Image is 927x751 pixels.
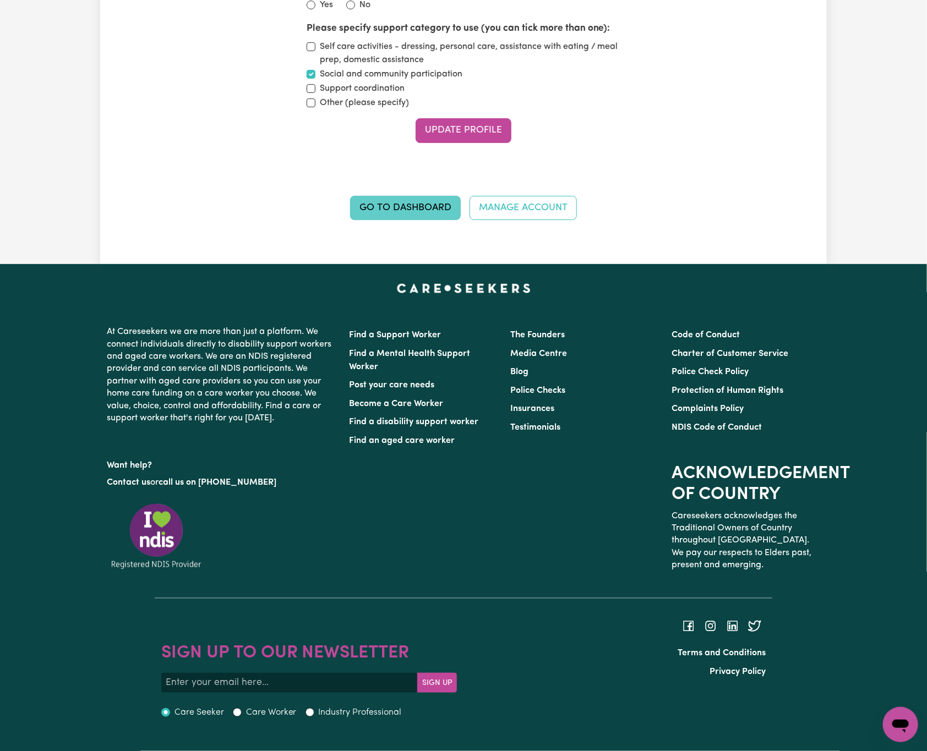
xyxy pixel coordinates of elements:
[320,40,621,67] label: Self care activities - dressing, personal care, assistance with eating / meal prep, domestic assi...
[107,478,150,487] a: Contact us
[726,621,739,630] a: Follow Careseekers on LinkedIn
[883,707,918,742] iframe: Button to launch messaging window
[349,331,441,339] a: Find a Support Worker
[319,706,402,719] label: Industry Professional
[107,502,206,571] img: Registered NDIS provider
[672,404,744,413] a: Complaints Policy
[161,673,418,693] input: Enter your email here...
[672,463,820,506] h2: Acknowledgement of Country
[349,399,443,408] a: Become a Care Worker
[320,96,409,109] label: Other (please specify)
[175,706,224,719] label: Care Seeker
[107,472,336,493] p: or
[672,386,784,395] a: Protection of Human Rights
[510,386,565,395] a: Police Checks
[748,621,761,630] a: Follow Careseekers on Twitter
[672,349,789,358] a: Charter of Customer Service
[349,381,434,390] a: Post your care needs
[672,331,740,339] a: Code of Conduct
[349,436,455,445] a: Find an aged care worker
[510,423,560,432] a: Testimonials
[672,506,820,576] p: Careseekers acknowledges the Traditional Owners of Country throughout [GEOGRAPHIC_DATA]. We pay o...
[161,643,457,664] h2: Sign up to our newsletter
[678,649,766,657] a: Terms and Conditions
[107,455,336,472] p: Want help?
[672,368,749,376] a: Police Check Policy
[159,478,276,487] a: call us on [PHONE_NUMBER]
[470,196,577,220] a: Manage Account
[682,621,695,630] a: Follow Careseekers on Facebook
[320,68,462,81] label: Social and community participation
[704,621,717,630] a: Follow Careseekers on Instagram
[416,118,511,142] button: Update Profile
[510,404,554,413] a: Insurances
[307,21,610,36] label: Please specify support category to use (you can tick more than one):
[107,321,336,429] p: At Careseekers we are more than just a platform. We connect individuals directly to disability su...
[417,673,457,693] button: Subscribe
[710,667,766,676] a: Privacy Policy
[510,349,567,358] a: Media Centre
[672,423,762,432] a: NDIS Code of Conduct
[510,368,528,376] a: Blog
[349,349,470,371] a: Find a Mental Health Support Worker
[350,196,461,220] a: Go to Dashboard
[397,284,531,293] a: Careseekers home page
[320,82,405,95] label: Support coordination
[510,331,565,339] a: The Founders
[246,706,297,719] label: Care Worker
[349,418,478,426] a: Find a disability support worker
